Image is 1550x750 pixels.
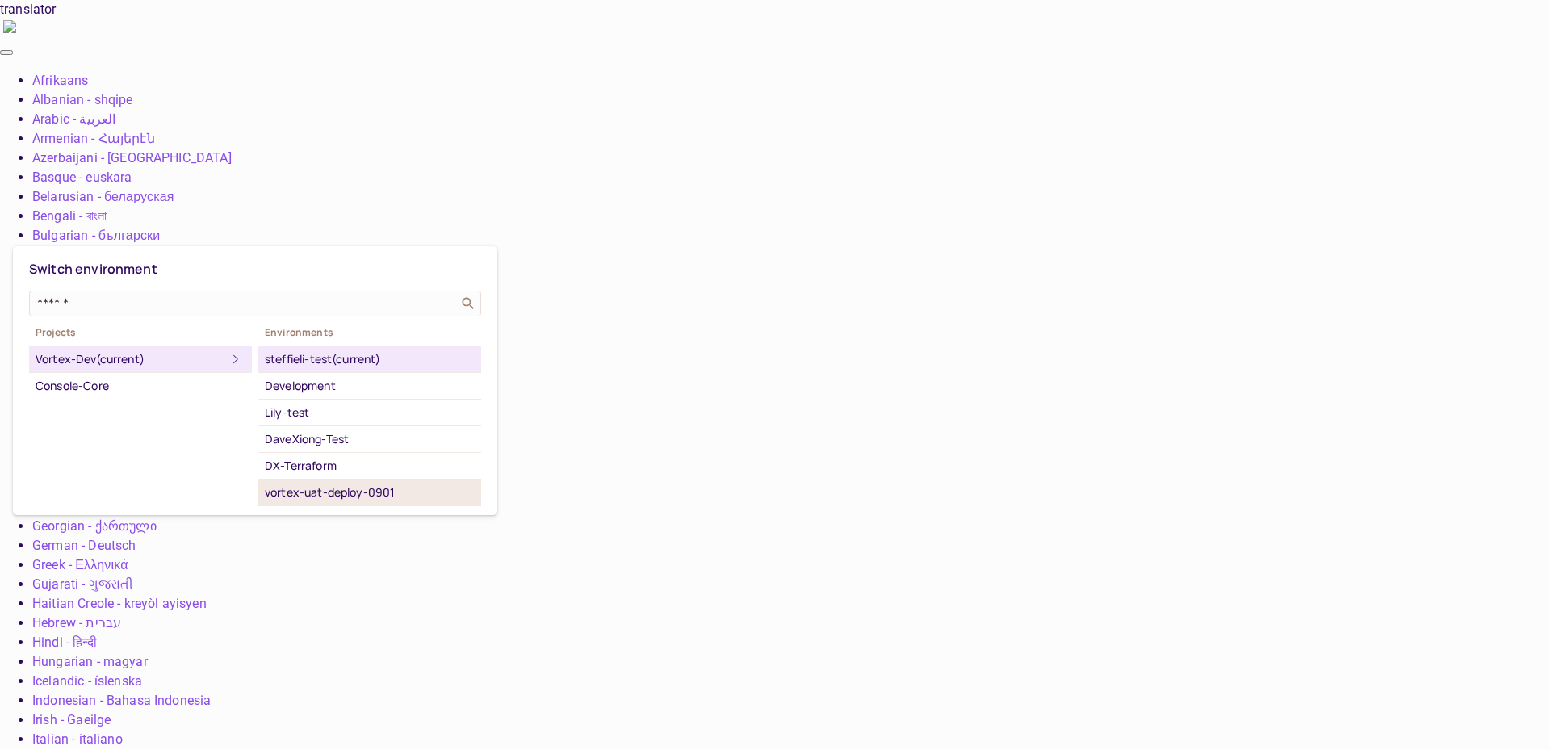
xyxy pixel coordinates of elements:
[36,376,245,396] div: Console-Core
[265,429,475,449] div: DaveXiong-Test
[265,483,475,502] div: vortex-uat-deploy-0901
[265,403,475,422] div: Lily-test
[36,350,226,369] div: Vortex-Dev (current)
[29,326,252,339] span: Projects
[265,376,475,396] div: Development
[265,350,475,369] div: steffieli-test (current)
[265,456,475,476] div: DX-Terraform
[29,260,157,278] span: Switch environment
[258,326,481,339] span: Environments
